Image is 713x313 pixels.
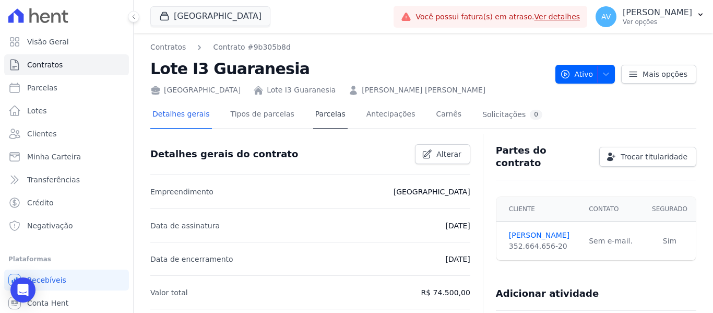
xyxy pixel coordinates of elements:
[362,85,485,96] a: [PERSON_NAME] [PERSON_NAME]
[621,65,696,84] a: Mais opções
[621,152,687,162] span: Trocar titularidade
[27,198,54,208] span: Crédito
[496,144,591,169] h3: Partes do contrato
[534,13,580,21] a: Ver detalhes
[267,85,336,96] a: Lote I3 Guaranesia
[623,18,692,26] p: Ver opções
[4,270,129,291] a: Recebíveis
[4,146,129,167] a: Minha Carteira
[587,2,713,31] button: AV [PERSON_NAME] Ver opções
[4,123,129,144] a: Clientes
[496,197,583,222] th: Cliente
[150,148,298,160] h3: Detalhes gerais do contrato
[150,6,270,26] button: [GEOGRAPHIC_DATA]
[480,101,544,129] a: Solicitações0
[394,186,470,198] p: [GEOGRAPHIC_DATA]
[555,65,615,84] button: Ativo
[601,13,611,20] span: AV
[150,57,547,80] h2: Lote I3 Guaranesia
[27,275,66,285] span: Recebíveis
[27,60,63,70] span: Contratos
[4,100,129,121] a: Lotes
[229,101,296,129] a: Tipos de parcelas
[421,286,470,299] p: R$ 74.500,00
[150,253,233,265] p: Data de encerramento
[27,221,73,231] span: Negativação
[8,253,125,265] div: Plataformas
[150,219,220,232] p: Data de assinatura
[150,101,212,129] a: Detalhes gerais
[644,197,696,222] th: Segurado
[10,277,35,303] div: Open Intercom Messenger
[560,65,593,84] span: Ativo
[445,219,470,232] p: [DATE]
[436,149,461,159] span: Alterar
[27,298,68,308] span: Conta Hent
[434,101,464,129] a: Carnês
[150,85,241,96] div: [GEOGRAPHIC_DATA]
[150,286,188,299] p: Valor total
[4,169,129,190] a: Transferências
[623,7,692,18] p: [PERSON_NAME]
[445,253,470,265] p: [DATE]
[27,37,69,47] span: Visão Geral
[415,11,580,22] span: Você possui fatura(s) em atraso.
[150,186,213,198] p: Empreendimento
[530,110,542,120] div: 0
[4,77,129,98] a: Parcelas
[4,215,129,236] a: Negativação
[27,129,56,139] span: Clientes
[583,222,644,261] td: Sem e-mail.
[150,42,186,53] a: Contratos
[4,54,129,75] a: Contratos
[599,147,696,167] a: Trocar titularidade
[150,42,291,53] nav: Breadcrumb
[509,230,576,241] a: [PERSON_NAME]
[496,287,599,300] h3: Adicionar atividade
[213,42,290,53] a: Contrato #9b305b8d
[643,69,687,79] span: Mais opções
[415,144,470,164] a: Alterar
[482,110,542,120] div: Solicitações
[509,241,576,252] div: 352.664.656-20
[644,222,696,261] td: Sim
[27,175,80,185] span: Transferências
[150,42,547,53] nav: Breadcrumb
[27,83,57,93] span: Parcelas
[313,101,348,129] a: Parcelas
[583,197,644,222] th: Contato
[27,106,47,116] span: Lotes
[27,152,81,162] span: Minha Carteira
[4,192,129,213] a: Crédito
[4,31,129,52] a: Visão Geral
[364,101,418,129] a: Antecipações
